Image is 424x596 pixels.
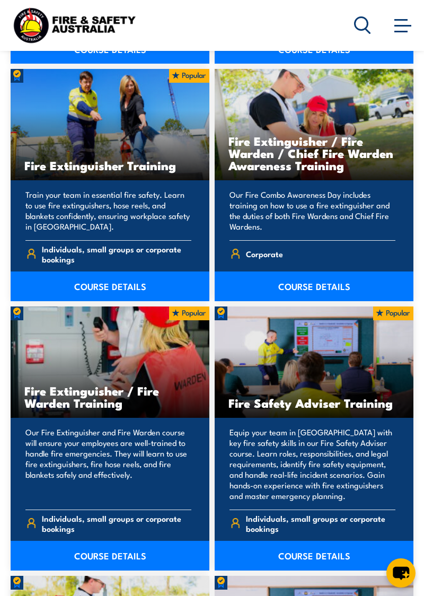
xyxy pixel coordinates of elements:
[229,427,395,501] p: Equip your team in [GEOGRAPHIC_DATA] with key fire safety skills in our Fire Safety Adviser cours...
[246,513,396,533] span: Individuals, small groups or corporate bookings
[386,558,416,588] button: chat-button
[229,189,395,232] p: Our Fire Combo Awareness Day includes training on how to use a fire extinguisher and the duties o...
[25,189,191,232] p: Train your team in essential fire safety. Learn to use fire extinguishers, hose reels, and blanke...
[246,246,283,262] span: Corporate
[228,397,400,409] h3: Fire Safety Adviser Training
[24,159,196,171] h3: Fire Extinguisher Training
[215,541,413,571] a: COURSE DETAILS
[228,135,400,171] h3: Fire Extinguisher / Fire Warden / Chief Fire Warden Awareness Training
[24,384,196,409] h3: Fire Extinguisher / Fire Warden Training
[11,541,209,571] a: COURSE DETAILS
[42,513,192,533] span: Individuals, small groups or corporate bookings
[25,427,191,501] p: Our Fire Extinguisher and Fire Warden course will ensure your employees are well-trained to handl...
[11,271,209,301] a: COURSE DETAILS
[42,244,192,264] span: Individuals, small groups or corporate bookings
[215,271,413,301] a: COURSE DETAILS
